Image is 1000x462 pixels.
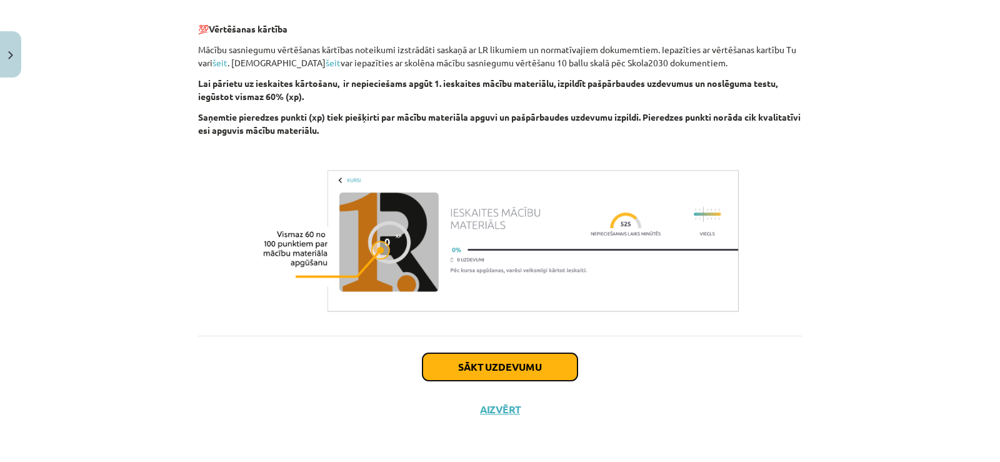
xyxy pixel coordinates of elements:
button: Aizvērt [476,403,524,416]
a: šeit [326,57,341,68]
p: Mācību sasniegumu vērtēšanas kārtības noteikumi izstrādāti saskaņā ar LR likumiem un normatīvajie... [198,43,802,69]
b: Vērtēšanas kārtība [209,23,287,34]
b: Saņemtie pieredzes punkti (xp) tiek piešķirti par mācību materiāla apguvi un pašpārbaudes uzdevum... [198,111,801,136]
p: 💯 [198,23,802,36]
b: Lai pārietu uz ieskaites kārtošanu, ir nepieciešams apgūt 1. ieskaites mācību materiālu, izpildīt... [198,78,777,102]
a: šeit [212,57,227,68]
button: Sākt uzdevumu [422,353,577,381]
img: icon-close-lesson-0947bae3869378f0d4975bcd49f059093ad1ed9edebbc8119c70593378902aed.svg [8,51,13,59]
